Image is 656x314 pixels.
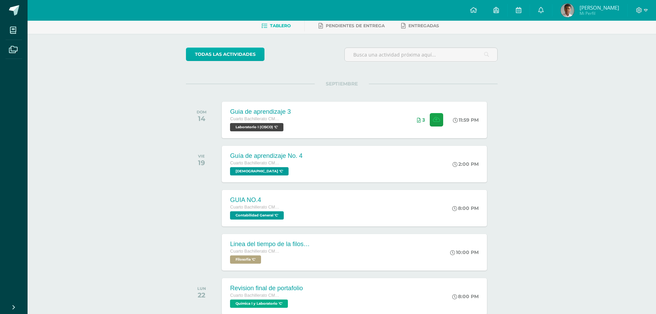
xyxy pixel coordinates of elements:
[315,81,369,87] span: SEPTIEMBRE
[230,255,261,264] span: Filosofía 'C'
[401,20,439,31] a: Entregadas
[230,205,282,210] span: Cuarto Bachillerato CMP Bachillerato en CCLL con Orientación en Computación
[230,152,302,160] div: Guía de aprendizaje No. 4
[230,300,288,308] span: Química I y Laboratorio 'C'
[230,196,285,204] div: GUIA NO.4
[261,20,291,31] a: Tablero
[452,205,479,211] div: 8:00 PM
[408,23,439,28] span: Entregadas
[452,293,479,300] div: 8:00 PM
[230,108,291,115] div: Guia de aprendizaje 3
[230,167,289,175] span: Biblia 'C'
[197,286,206,291] div: LUN
[561,3,574,17] img: ea99d1062f58a46360fad08a1855c1a4.png
[197,114,207,123] div: 14
[450,249,479,255] div: 10:00 PM
[452,161,479,167] div: 2:00 PM
[345,48,497,61] input: Busca una actividad próxima aquí...
[230,117,282,121] span: Cuarto Bachillerato CMP Bachillerato en CCLL con Orientación en Computación
[230,285,303,292] div: Revision final de portafolio
[270,23,291,28] span: Tablero
[580,10,619,16] span: Mi Perfil
[230,293,282,298] span: Cuarto Bachillerato CMP Bachillerato en CCLL con Orientación en Computación
[197,291,206,299] div: 22
[326,23,385,28] span: Pendientes de entrega
[230,123,283,131] span: Laboratorio I (CISCO) 'C'
[453,117,479,123] div: 11:59 PM
[230,241,313,248] div: Linea del tiempo de la filosofia
[319,20,385,31] a: Pendientes de entrega
[197,110,207,114] div: DOM
[186,48,264,61] a: todas las Actividades
[230,161,282,165] span: Cuarto Bachillerato CMP Bachillerato en CCLL con Orientación en Computación
[230,211,284,220] span: Contabilidad General 'C'
[198,154,205,159] div: VIE
[198,159,205,167] div: 19
[417,117,425,123] div: Archivos entregados
[422,117,425,123] span: 3
[230,249,282,254] span: Cuarto Bachillerato CMP Bachillerato en CCLL con Orientación en Computación
[580,4,619,11] span: [PERSON_NAME]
